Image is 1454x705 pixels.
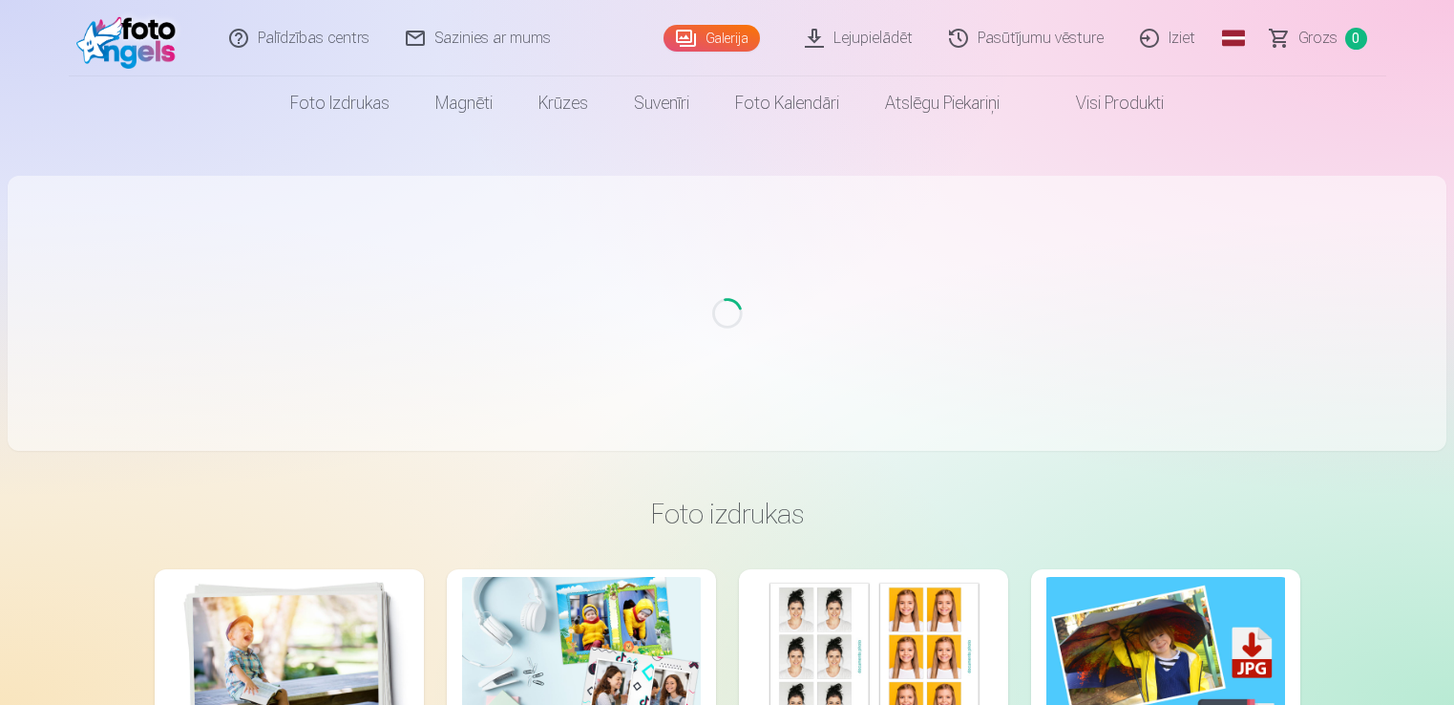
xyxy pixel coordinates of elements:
[1298,27,1338,50] span: Grozs
[1345,28,1367,50] span: 0
[76,8,186,69] img: /fa1
[412,76,516,130] a: Magnēti
[170,497,1285,531] h3: Foto izdrukas
[611,76,712,130] a: Suvenīri
[862,76,1022,130] a: Atslēgu piekariņi
[267,76,412,130] a: Foto izdrukas
[712,76,862,130] a: Foto kalendāri
[516,76,611,130] a: Krūzes
[1022,76,1187,130] a: Visi produkti
[664,25,760,52] a: Galerija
